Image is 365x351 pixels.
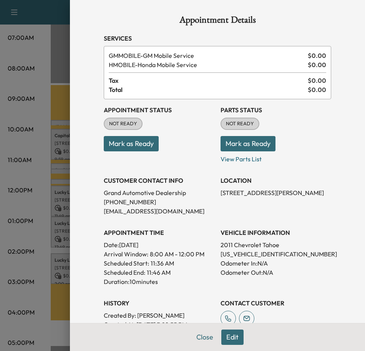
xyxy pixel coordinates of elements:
[104,197,214,207] p: [PHONE_NUMBER]
[109,85,308,94] span: Total
[104,188,214,197] p: Grand Automotive Dealership
[221,188,331,197] p: [STREET_ADDRESS][PERSON_NAME]
[104,136,159,151] button: Mark as Ready
[104,320,214,329] p: Created At : [DATE] 3:28:55 PM
[104,176,214,185] h3: CUSTOMER CONTACT INFO
[308,60,326,69] span: $ 0.00
[308,85,326,94] span: $ 0.00
[221,249,331,259] p: [US_VEHICLE_IDENTIFICATION_NUMBER]
[104,240,214,249] p: Date: [DATE]
[221,259,331,268] p: Odometer In: N/A
[104,105,214,115] h3: Appointment Status
[221,228,331,237] h3: VEHICLE INFORMATION
[221,299,331,308] h3: CONTACT CUSTOMER
[221,136,275,151] button: Mark as Ready
[150,249,204,259] span: 8:00 AM - 12:00 PM
[104,259,149,268] p: Scheduled Start:
[221,330,244,345] button: Edit
[109,51,305,60] span: GM Mobile Service
[104,277,214,286] p: Duration: 10 minutes
[221,240,331,249] p: 2011 Chevrolet Tahoe
[104,207,214,216] p: [EMAIL_ADDRESS][DOMAIN_NAME]
[104,299,214,308] h3: History
[308,76,326,85] span: $ 0.00
[221,151,331,164] p: View Parts List
[151,259,174,268] p: 11:36 AM
[104,228,214,237] h3: APPOINTMENT TIME
[191,330,218,345] button: Close
[104,15,331,28] h1: Appointment Details
[147,268,171,277] p: 11:46 AM
[105,120,142,128] span: NOT READY
[104,249,214,259] p: Arrival Window:
[221,176,331,185] h3: LOCATION
[104,311,214,320] p: Created By : [PERSON_NAME]
[104,268,145,277] p: Scheduled End:
[308,51,326,60] span: $ 0.00
[109,60,305,69] span: Honda Mobile Service
[221,120,259,128] span: NOT READY
[109,76,308,85] span: Tax
[104,34,331,43] h3: Services
[221,105,331,115] h3: Parts Status
[221,268,331,277] p: Odometer Out: N/A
